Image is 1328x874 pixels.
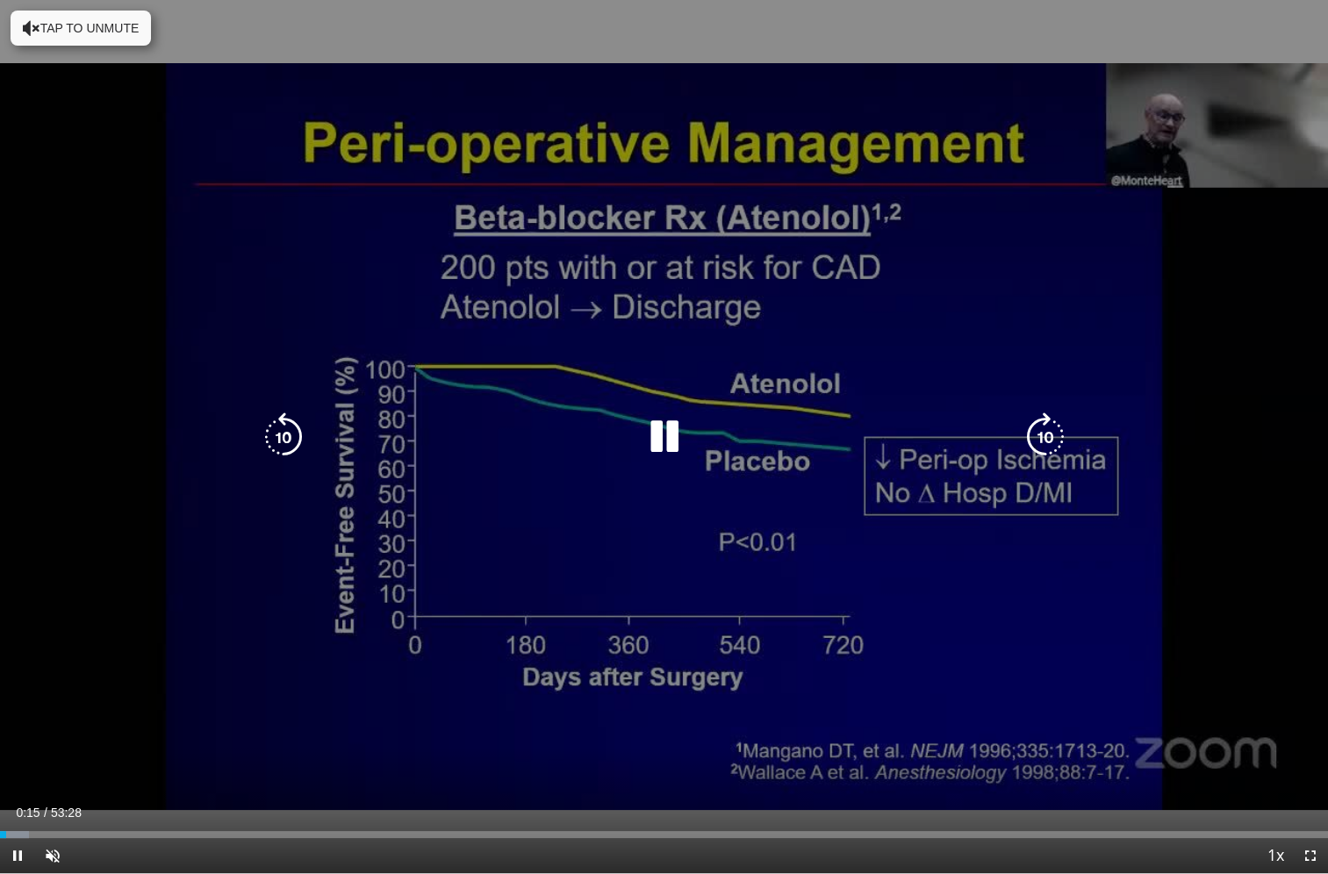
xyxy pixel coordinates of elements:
span: 0:15 [16,806,39,820]
button: Fullscreen [1293,838,1328,873]
button: Unmute [35,838,70,873]
button: Tap to unmute [11,11,151,46]
button: Playback Rate [1258,838,1293,873]
span: / [44,806,47,820]
span: 53:28 [51,806,82,820]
